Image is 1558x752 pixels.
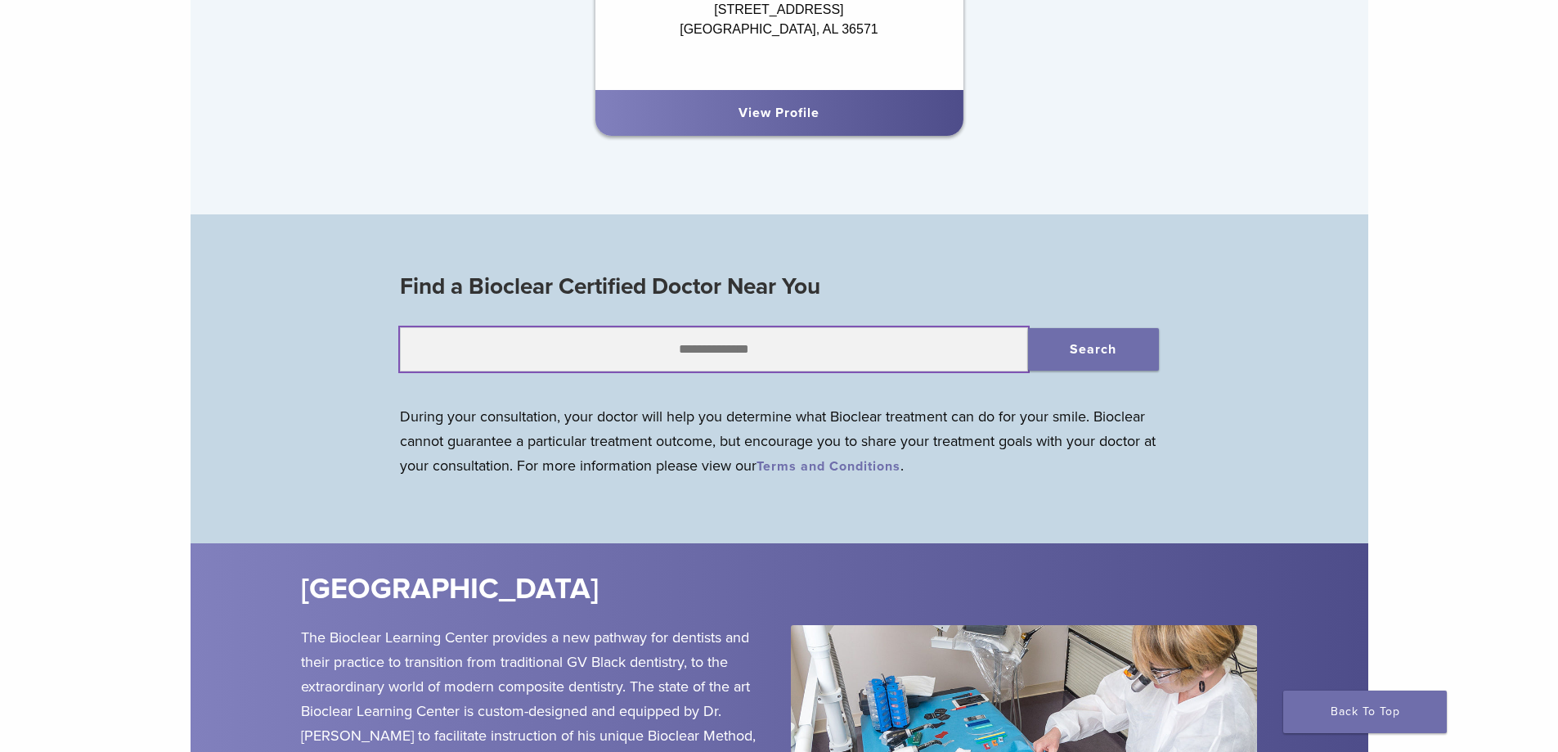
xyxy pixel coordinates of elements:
[739,105,819,121] a: View Profile
[1028,328,1159,371] button: Search
[400,404,1159,478] p: During your consultation, your doctor will help you determine what Bioclear treatment can do for ...
[400,267,1159,306] h3: Find a Bioclear Certified Doctor Near You
[1283,691,1447,733] a: Back To Top
[757,458,900,475] a: Terms and Conditions
[301,570,877,609] h2: [GEOGRAPHIC_DATA]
